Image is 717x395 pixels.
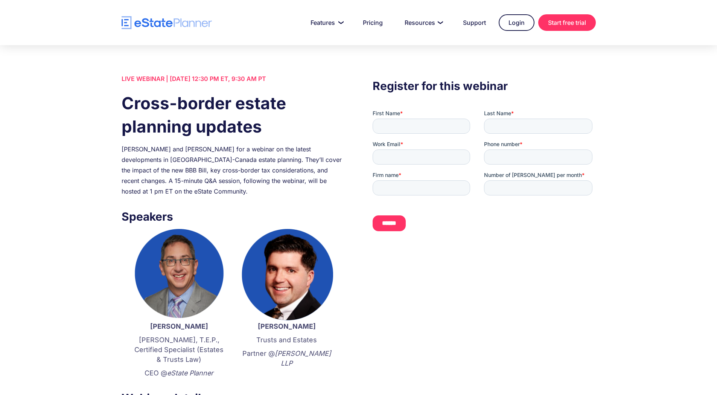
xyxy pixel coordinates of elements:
div: LIVE WEBINAR | [DATE] 12:30 PM ET, 9:30 AM PT [122,73,344,84]
p: [PERSON_NAME], T.E.P., Certified Specialist (Estates & Trusts Law) [133,335,225,364]
h3: Speakers [122,208,344,225]
strong: [PERSON_NAME] [258,322,316,330]
strong: [PERSON_NAME] [150,322,208,330]
p: ‍ [241,372,333,382]
a: Support [454,15,495,30]
a: Features [301,15,350,30]
a: Pricing [354,15,392,30]
p: Partner @ [241,349,333,368]
em: [PERSON_NAME] LLP [275,349,331,367]
h1: Cross-border estate planning updates [122,92,344,138]
a: home [122,16,212,29]
a: Start free trial [538,14,596,31]
a: Resources [396,15,450,30]
a: Login [499,14,534,31]
em: eState Planner [167,369,213,377]
div: [PERSON_NAME] and [PERSON_NAME] for a webinar on the latest developments in [GEOGRAPHIC_DATA]-Can... [122,144,344,197]
p: CEO @ [133,368,225,378]
p: Trusts and Estates [241,335,333,345]
h3: Register for this webinar [373,77,595,95]
iframe: Form 0 [373,110,595,238]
